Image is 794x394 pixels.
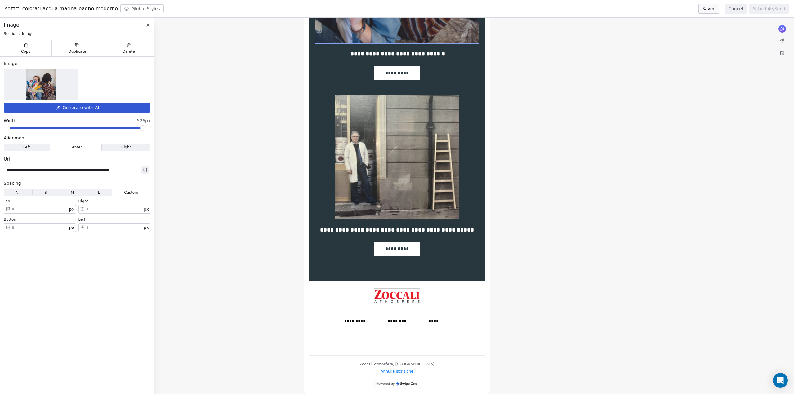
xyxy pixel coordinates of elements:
[4,180,21,186] span: Spacing
[4,117,16,124] span: Width
[120,4,164,13] button: Global Styles
[26,69,56,100] img: Selected image
[4,60,17,67] span: Image
[4,156,10,162] span: Url
[68,49,86,54] span: Duplicate
[98,190,100,195] span: L
[773,373,788,388] div: Open Intercom Messenger
[4,21,19,29] span: Image
[4,217,76,222] div: bottom
[21,49,31,54] span: Copy
[4,199,76,204] div: top
[4,135,26,141] span: Alignment
[44,190,47,195] span: S
[698,4,719,14] button: Saved
[16,190,20,195] span: Nil
[78,199,151,204] div: right
[78,217,151,222] div: left
[23,144,30,150] span: Left
[749,4,789,14] button: Schedule/Send
[725,4,747,14] button: Cancel
[69,206,74,213] span: px
[123,49,135,54] span: Delete
[4,103,150,113] button: Generate with AI
[69,224,74,231] span: px
[144,224,149,231] span: px
[121,144,131,150] span: Right
[144,206,149,213] span: px
[5,5,118,12] span: soffitti colorati-acqua marina-bagno moderno
[71,190,74,195] span: M
[4,31,18,36] span: Section
[22,31,34,36] span: Image
[137,117,150,124] span: 526px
